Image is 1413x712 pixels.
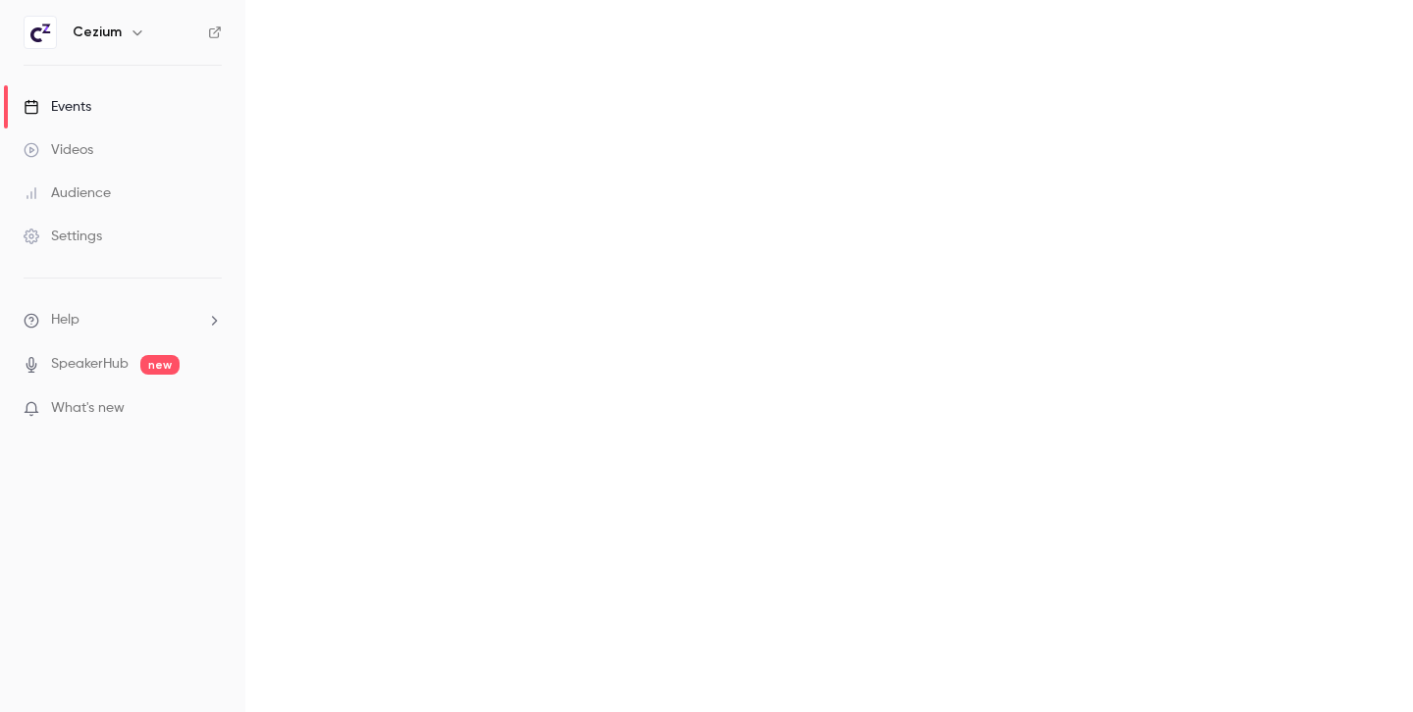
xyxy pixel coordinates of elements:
[140,355,180,375] span: new
[24,183,111,203] div: Audience
[73,23,122,42] h6: Cezium
[24,227,102,246] div: Settings
[51,354,129,375] a: SpeakerHub
[51,310,79,331] span: Help
[51,398,125,419] span: What's new
[25,17,56,48] img: Cezium
[24,310,222,331] li: help-dropdown-opener
[24,97,91,117] div: Events
[24,140,93,160] div: Videos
